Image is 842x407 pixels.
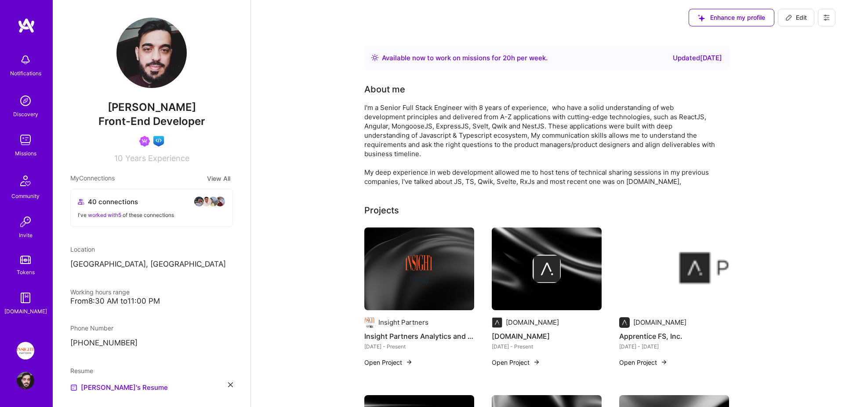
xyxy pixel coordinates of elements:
[88,197,138,206] span: 40 connections
[661,359,668,366] img: arrow-right
[17,51,34,69] img: bell
[70,288,130,296] span: Working hours range
[406,359,413,366] img: arrow-right
[371,54,378,61] img: Availability
[17,342,34,359] img: Insight Partners: Data & AI - Sourcing
[492,227,602,310] img: cover
[70,173,115,183] span: My Connections
[778,9,814,26] button: Edit
[70,245,233,254] div: Location
[17,372,34,389] img: User Avatar
[4,307,47,316] div: [DOMAIN_NAME]
[633,318,686,327] div: [DOMAIN_NAME]
[13,110,38,119] div: Discovery
[17,131,34,149] img: teamwork
[228,382,233,387] i: icon Close
[19,231,33,240] div: Invite
[17,213,34,231] img: Invite
[364,83,405,96] div: About me
[503,54,511,62] span: 20
[698,15,705,22] i: icon SuggestedTeams
[125,154,189,163] span: Years Experience
[70,101,233,114] span: [PERSON_NAME]
[364,358,413,367] button: Open Project
[364,204,399,217] div: Projects
[70,297,233,306] div: From 8:30 AM to 11:00 PM
[619,358,668,367] button: Open Project
[78,210,225,220] div: I've of these connections
[88,212,121,218] span: worked with 5
[673,53,722,63] div: Updated [DATE]
[492,317,502,328] img: Company logo
[18,18,35,33] img: logo
[70,338,233,348] p: [PHONE_NUMBER]
[533,359,540,366] img: arrow-right
[208,196,218,207] img: avatar
[70,259,233,270] p: [GEOGRAPHIC_DATA], [GEOGRAPHIC_DATA]
[382,53,548,63] div: Available now to work on missions for h per week .
[201,196,211,207] img: avatar
[378,318,428,327] div: Insight Partners
[619,330,729,342] h4: Apprentice FS, Inc.
[689,9,774,26] button: Enhance my profile
[20,256,31,264] img: tokens
[15,170,36,191] img: Community
[70,382,168,393] a: [PERSON_NAME]'s Resume
[364,103,716,186] div: I'm a Senior Full Stack Engineer with 8 years of experience, who have a solid understanding of we...
[533,255,561,283] img: Company logo
[139,136,150,147] img: Been on Mission
[698,13,765,22] span: Enhance my profile
[70,324,113,332] span: Phone Number
[215,196,225,207] img: avatar
[492,358,540,367] button: Open Project
[785,13,807,22] span: Edit
[15,149,36,158] div: Missions
[17,92,34,110] img: discovery
[364,227,474,310] img: cover
[114,154,123,163] span: 10
[153,136,164,147] img: Front-end guild
[17,289,34,307] img: guide book
[619,227,729,310] img: Apprentice FS, Inc.
[619,317,630,328] img: Company logo
[405,255,433,283] img: Company logo
[70,189,233,227] button: 40 connectionsavataravataravataravatarI've worked with5 of these connections
[492,342,602,351] div: [DATE] - Present
[204,173,233,183] button: View All
[70,384,77,391] img: Resume
[364,317,375,328] img: Company logo
[15,372,36,389] a: User Avatar
[70,367,93,374] span: Resume
[506,318,559,327] div: [DOMAIN_NAME]
[116,18,187,88] img: User Avatar
[15,342,36,359] a: Insight Partners: Data & AI - Sourcing
[98,115,205,128] span: Front-End Developer
[492,330,602,342] h4: [DOMAIN_NAME]
[10,69,41,78] div: Notifications
[78,198,84,205] i: icon Collaborator
[194,196,204,207] img: avatar
[364,330,474,342] h4: Insight Partners Analytics and Data Visualizations
[364,342,474,351] div: [DATE] - Present
[11,191,40,201] div: Community
[17,268,35,277] div: Tokens
[619,342,729,351] div: [DATE] - [DATE]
